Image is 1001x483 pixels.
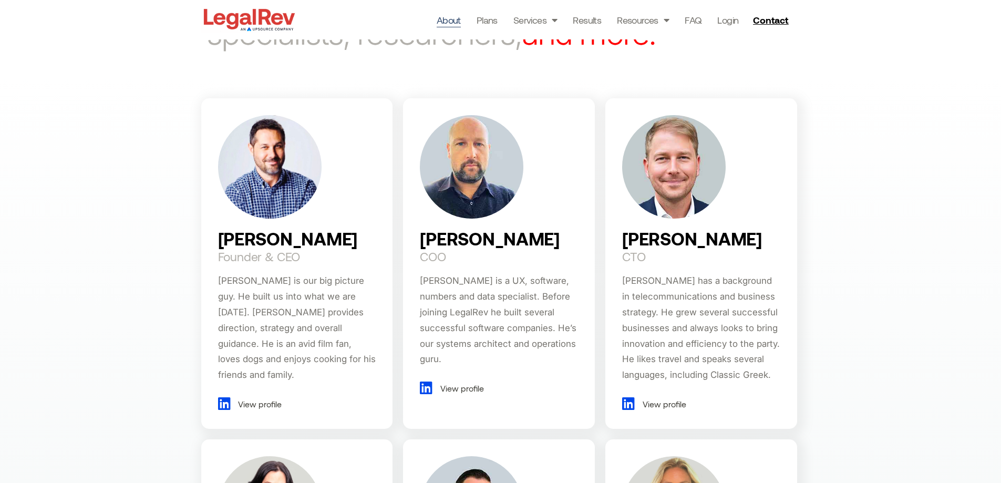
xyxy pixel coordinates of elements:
a: About [437,13,461,27]
a: Results [573,13,601,27]
a: View profile [218,396,282,412]
a: Login [717,13,738,27]
span: View profile [640,396,686,412]
a: Plans [477,13,498,27]
a: Services [513,13,558,27]
span: Contact [753,15,788,25]
a: Resources [617,13,669,27]
a: View profile [622,396,686,412]
a: FAQ [685,13,701,27]
nav: Menu [437,13,739,27]
span: and more. [522,14,656,53]
h2: CTO [622,250,645,263]
h2: [PERSON_NAME] [420,229,560,248]
h2: [PERSON_NAME] [622,229,762,248]
a: Contact [749,12,795,28]
span: [PERSON_NAME] is a UX, software, numbers and data specialist. Before joining LegalRev he built se... [420,275,576,364]
h2: [PERSON_NAME] [218,229,358,248]
span: [PERSON_NAME] has a background in telecommunications and business strategy. He grew several succe... [622,275,780,380]
span: View profile [438,381,484,396]
span: [PERSON_NAME] is our big picture guy. He built us into what we are [DATE]. [PERSON_NAME] provides... [218,275,376,380]
img: Darin Fenn, CEO [218,115,322,219]
span: View profile [235,396,282,412]
a: View profile [420,381,484,396]
h2: COO [420,250,446,263]
h2: Founder & CEO [218,250,301,263]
